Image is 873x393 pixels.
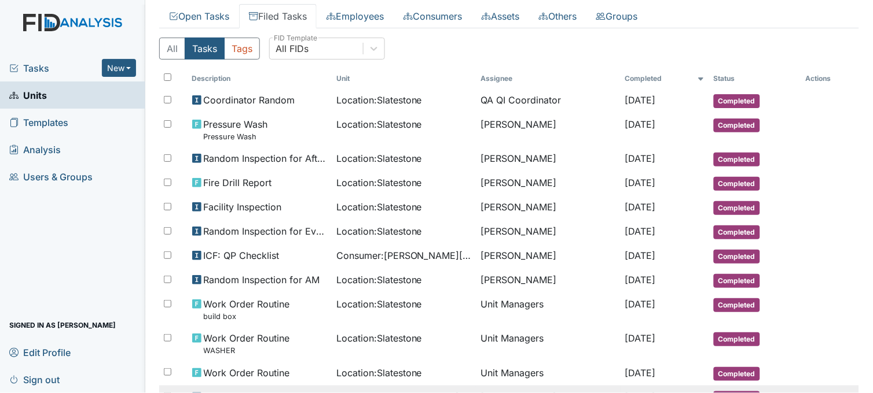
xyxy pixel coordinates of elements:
span: Location : Slatestone [336,93,422,107]
span: Completed [714,274,760,288]
span: Facility Inspection [204,200,282,214]
span: [DATE] [625,225,656,237]
button: New [102,59,137,77]
a: Groups [586,4,647,28]
a: Open Tasks [159,4,239,28]
a: Filed Tasks [239,4,317,28]
span: [DATE] [625,177,656,188]
span: Work Order Routine [204,366,290,380]
td: [PERSON_NAME] [476,171,620,195]
span: ICF: QP Checklist [204,249,280,262]
th: Toggle SortBy [332,69,476,88]
td: Unit Managers [476,327,620,361]
button: Tags [224,38,260,60]
td: QA QI Coordinator [476,88,620,113]
td: [PERSON_NAME] [476,268,620,292]
span: Users & Groups [9,168,93,186]
a: Consumers [394,4,472,28]
td: Unit Managers [476,361,620,385]
span: Location : Slatestone [336,224,422,238]
span: Sign out [9,370,60,388]
span: Work Order Routine build box [204,297,290,322]
span: Location : Slatestone [336,176,422,190]
th: Toggle SortBy [709,69,802,88]
span: Location : Slatestone [336,151,422,165]
small: Pressure Wash [204,131,268,142]
td: [PERSON_NAME] [476,195,620,220]
span: Completed [714,298,760,312]
span: [DATE] [625,250,656,261]
span: [DATE] [625,201,656,213]
span: [DATE] [625,94,656,106]
span: Random Inspection for Afternoon [204,151,327,165]
span: Completed [714,225,760,239]
input: Toggle All Rows Selected [164,73,171,81]
span: Templates [9,113,68,131]
td: [PERSON_NAME] [476,220,620,244]
th: Actions [801,69,859,88]
span: Completed [714,250,760,264]
span: [DATE] [625,153,656,164]
div: All FIDs [276,42,309,55]
th: Assignee [476,69,620,88]
a: Others [529,4,586,28]
span: Edit Profile [9,343,71,361]
a: Assets [472,4,529,28]
a: Tasks [9,61,102,75]
span: Coordinator Random [204,93,295,107]
span: Completed [714,118,760,132]
span: Location : Slatestone [336,297,422,311]
span: Completed [714,332,760,346]
span: Random Inspection for AM [204,273,320,287]
small: WASHER [204,345,290,356]
td: [PERSON_NAME] [476,147,620,171]
div: Type filter [159,38,260,60]
th: Toggle SortBy [188,69,332,88]
span: [DATE] [625,367,656,379]
button: Tasks [185,38,225,60]
span: Work Order Routine WASHER [204,331,290,356]
span: Completed [714,177,760,191]
button: All [159,38,185,60]
span: [DATE] [625,118,656,130]
span: Pressure Wash Pressure Wash [204,117,268,142]
span: Completed [714,367,760,381]
span: Signed in as [PERSON_NAME] [9,316,116,334]
span: Completed [714,94,760,108]
a: Employees [317,4,394,28]
span: Fire Drill Report [204,176,272,190]
span: Location : Slatestone [336,200,422,214]
span: Location : Slatestone [336,366,422,380]
span: Random Inspection for Evening [204,224,327,238]
span: Completed [714,201,760,215]
td: Unit Managers [476,292,620,327]
span: Analysis [9,140,61,158]
td: [PERSON_NAME] [476,113,620,147]
td: [PERSON_NAME] [476,244,620,268]
span: Location : Slatestone [336,331,422,345]
small: build box [204,311,290,322]
span: [DATE] [625,274,656,286]
span: [DATE] [625,332,656,344]
span: [DATE] [625,298,656,310]
th: Toggle SortBy [621,69,709,88]
span: Units [9,86,47,104]
span: Location : Slatestone [336,117,422,131]
span: Location : Slatestone [336,273,422,287]
span: Completed [714,153,760,166]
span: Consumer : [PERSON_NAME][GEOGRAPHIC_DATA] [336,249,471,262]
